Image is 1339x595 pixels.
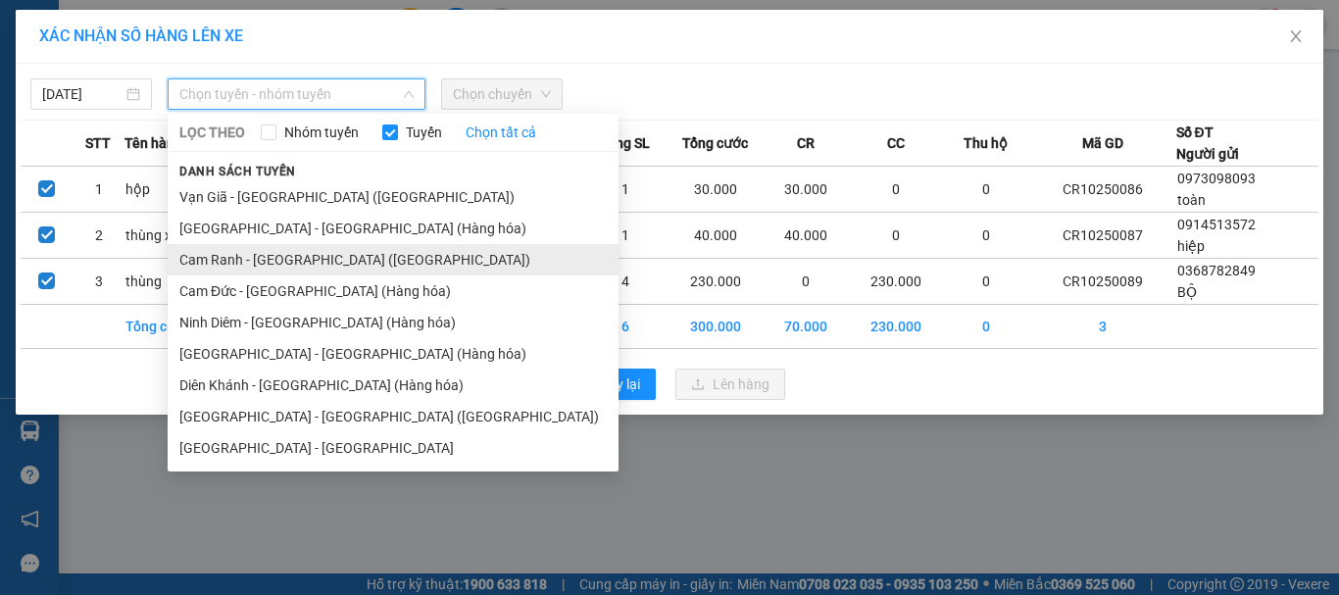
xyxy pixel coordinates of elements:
[168,370,619,401] li: Diên Khánh - [GEOGRAPHIC_DATA] (Hàng hóa)
[17,40,154,64] div: BỘ
[124,132,182,154] span: Tên hàng
[849,305,943,349] td: 230.000
[1030,305,1176,349] td: 3
[581,259,669,305] td: 4
[943,259,1030,305] td: 0
[398,122,450,143] span: Tuyến
[600,132,650,154] span: Tổng SL
[73,259,124,305] td: 3
[1082,132,1123,154] span: Mã GD
[1177,217,1256,232] span: 0914513572
[168,163,308,180] span: Danh sách tuyến
[669,305,763,349] td: 300.000
[85,132,111,154] span: STT
[42,83,123,105] input: 14/10/2025
[675,369,785,400] button: uploadLên hàng
[168,40,305,64] div: TUẤN
[669,259,763,305] td: 230.000
[165,103,207,149] span: Chưa thu :
[1030,259,1176,305] td: CR10250089
[73,167,124,213] td: 1
[1177,171,1256,186] span: 0973098093
[763,305,850,349] td: 70.000
[1177,263,1256,278] span: 0368782849
[124,305,212,349] td: Tổng cộng
[943,167,1030,213] td: 0
[669,213,763,259] td: 40.000
[168,17,305,40] div: Quận 5
[1030,213,1176,259] td: CR10250087
[466,122,536,143] a: Chọn tất cả
[682,132,748,154] span: Tổng cước
[168,432,619,464] li: [GEOGRAPHIC_DATA] - [GEOGRAPHIC_DATA]
[1177,238,1205,254] span: hiệp
[581,213,669,259] td: 1
[943,305,1030,349] td: 0
[168,275,619,307] li: Cam Đức - [GEOGRAPHIC_DATA] (Hàng hóa)
[943,213,1030,259] td: 0
[73,213,124,259] td: 2
[124,259,212,305] td: thùng
[763,259,850,305] td: 0
[1268,10,1323,65] button: Close
[168,307,619,338] li: Ninh Diêm - [GEOGRAPHIC_DATA] (Hàng hóa)
[168,64,305,91] div: 0392791090
[179,122,245,143] span: LỌC THEO
[276,122,367,143] span: Nhóm tuyến
[168,181,619,213] li: Vạn Giã - [GEOGRAPHIC_DATA] ([GEOGRAPHIC_DATA])
[669,167,763,213] td: 30.000
[849,167,943,213] td: 0
[39,26,243,45] span: XÁC NHẬN SỐ HÀNG LÊN XE
[1288,28,1304,44] span: close
[763,213,850,259] td: 40.000
[179,79,414,109] span: Chọn tuyến - nhóm tuyến
[581,167,669,213] td: 1
[168,19,215,39] span: Nhận:
[1177,284,1197,300] span: BỘ
[763,167,850,213] td: 30.000
[849,259,943,305] td: 230.000
[168,213,619,244] li: [GEOGRAPHIC_DATA] - [GEOGRAPHIC_DATA] (Hàng hóa)
[17,19,47,39] span: Gửi:
[168,401,619,432] li: [GEOGRAPHIC_DATA] - [GEOGRAPHIC_DATA] ([GEOGRAPHIC_DATA])
[403,88,415,100] span: down
[124,167,212,213] td: hộp
[168,244,619,275] li: Cam Ranh - [GEOGRAPHIC_DATA] ([GEOGRAPHIC_DATA])
[797,132,815,154] span: CR
[887,132,905,154] span: CC
[168,338,619,370] li: [GEOGRAPHIC_DATA] - [GEOGRAPHIC_DATA] (Hàng hóa)
[165,103,307,151] div: 230.000
[17,64,154,91] div: 0368782849
[1030,167,1176,213] td: CR10250086
[1177,192,1206,208] span: toàn
[453,79,551,109] span: Chọn chuyến
[17,17,154,40] div: Cam Ranh
[849,213,943,259] td: 0
[964,132,1008,154] span: Thu hộ
[581,305,669,349] td: 6
[1176,122,1239,165] div: Số ĐT Người gửi
[124,213,212,259] td: thùng xốp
